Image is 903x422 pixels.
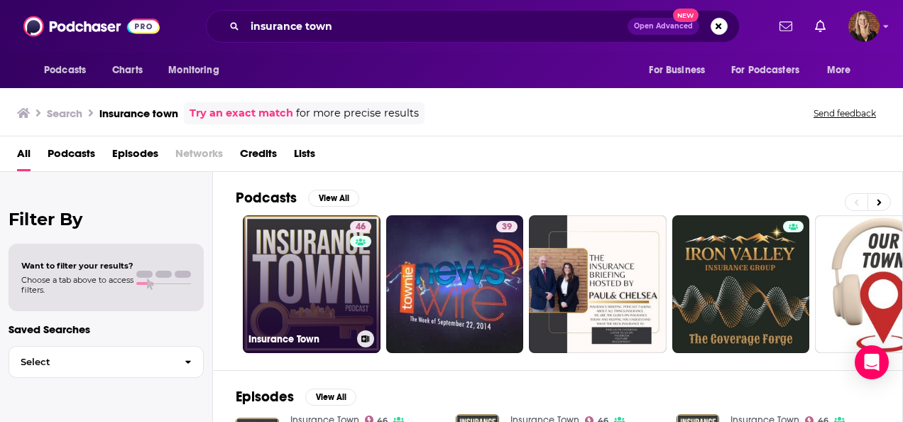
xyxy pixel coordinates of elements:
button: open menu [817,57,869,84]
a: Episodes [112,142,158,171]
button: Show profile menu [848,11,880,42]
h3: Search [47,107,82,120]
span: Want to filter your results? [21,261,133,271]
span: New [673,9,699,22]
button: Select [9,346,204,378]
a: Lists [294,142,315,171]
a: Try an exact match [190,105,293,121]
button: View All [305,389,356,406]
span: For Podcasters [731,60,799,80]
button: open menu [639,57,723,84]
a: Show notifications dropdown [774,14,798,38]
a: 46Insurance Town [243,215,381,353]
img: Podchaser - Follow, Share and Rate Podcasts [23,13,160,40]
a: All [17,142,31,171]
div: Search podcasts, credits, & more... [206,10,740,43]
span: Open Advanced [634,23,693,30]
a: PodcastsView All [236,189,359,207]
span: More [827,60,851,80]
a: Show notifications dropdown [809,14,831,38]
button: View All [308,190,359,207]
button: open menu [158,57,237,84]
a: Credits [240,142,277,171]
span: Monitoring [168,60,219,80]
button: Open AdvancedNew [628,18,699,35]
a: 46 [350,221,371,232]
span: for more precise results [296,105,419,121]
img: User Profile [848,11,880,42]
a: Charts [103,57,151,84]
button: open menu [722,57,820,84]
span: 39 [502,220,512,234]
span: For Business [649,60,705,80]
a: EpisodesView All [236,388,356,406]
span: Logged in as Nicole_Violet_Podchaser [848,11,880,42]
button: Send feedback [809,107,880,119]
span: Networks [175,142,223,171]
a: 39 [496,221,518,232]
h2: Episodes [236,388,294,406]
a: 39 [386,215,524,353]
button: open menu [34,57,104,84]
span: 46 [356,220,366,234]
span: Choose a tab above to access filters. [21,275,133,295]
a: Podcasts [48,142,95,171]
h3: insurance town [99,107,178,120]
h2: Podcasts [236,189,297,207]
span: Podcasts [44,60,86,80]
span: Charts [112,60,143,80]
h3: Insurance Town [248,333,351,345]
p: Saved Searches [9,323,204,336]
div: Open Intercom Messenger [855,345,889,379]
span: Select [9,357,173,367]
h2: Filter By [9,209,204,229]
input: Search podcasts, credits, & more... [245,15,628,38]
